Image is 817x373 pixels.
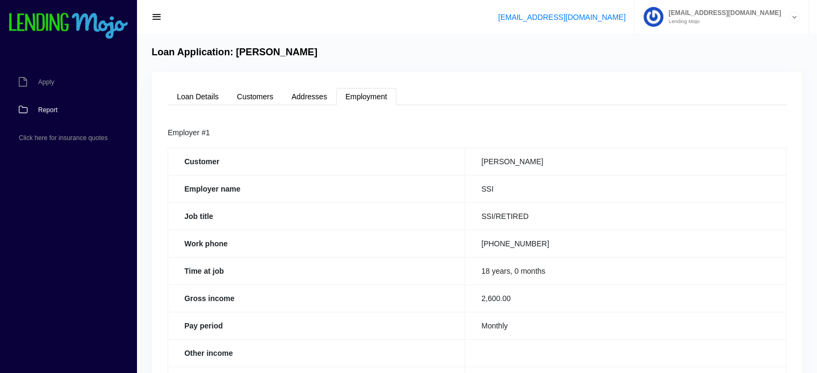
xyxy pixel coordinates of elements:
[465,175,786,202] td: SSI
[8,13,129,40] img: logo-small.png
[465,257,786,284] td: 18 years, 0 months
[168,257,465,284] th: Time at job
[465,312,786,339] td: Monthly
[644,7,663,27] img: Profile image
[19,135,107,141] span: Click here for insurance quotes
[228,88,283,105] a: Customers
[168,312,465,339] th: Pay period
[168,339,465,367] th: Other income
[38,79,54,85] span: Apply
[168,202,465,230] th: Job title
[168,148,465,175] th: Customer
[151,47,317,58] h4: Loan Application: [PERSON_NAME]
[168,230,465,257] th: Work phone
[465,148,786,175] td: [PERSON_NAME]
[465,202,786,230] td: SSI/RETIRED
[168,175,465,202] th: Employer name
[168,88,228,105] a: Loan Details
[336,88,396,105] a: Employment
[663,19,781,24] small: Lending Mojo
[168,127,786,140] div: Employer #1
[283,88,336,105] a: Addresses
[168,284,465,312] th: Gross income
[663,10,781,16] span: [EMAIL_ADDRESS][DOMAIN_NAME]
[465,284,786,312] td: 2,600.00
[498,13,625,21] a: [EMAIL_ADDRESS][DOMAIN_NAME]
[465,230,786,257] td: [PHONE_NUMBER]
[38,107,57,113] span: Report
